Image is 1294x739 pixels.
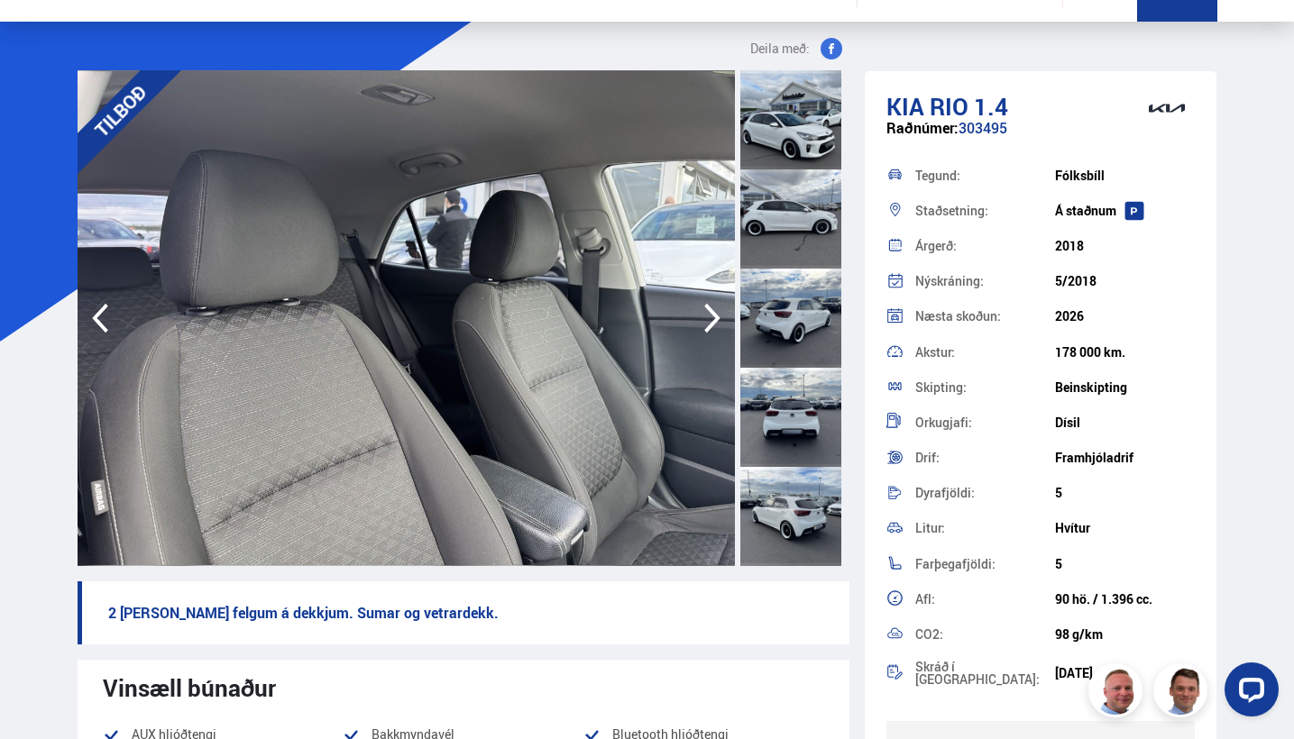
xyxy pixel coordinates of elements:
[1055,666,1195,680] div: [DATE]
[1055,169,1195,183] div: Fólksbíll
[915,240,1055,252] div: Árgerð:
[930,90,1008,123] span: Rio 1.4
[1055,380,1195,395] div: Beinskipting
[1055,204,1195,218] div: Á staðnum
[886,90,924,123] span: Kia
[1055,309,1195,324] div: 2026
[915,661,1055,686] div: Skráð í [GEOGRAPHIC_DATA]:
[915,169,1055,182] div: Tegund:
[915,452,1055,464] div: Drif:
[52,43,188,178] div: TILBOÐ
[886,120,1195,155] div: 303495
[915,593,1055,606] div: Afl:
[915,487,1055,499] div: Dyrafjöldi:
[1055,592,1195,607] div: 90 hö. / 1.396 cc.
[78,70,736,566] img: 3563109.jpeg
[743,38,849,59] button: Deila með:
[915,205,1055,217] div: Staðsetning:
[750,38,810,59] span: Deila með:
[1055,415,1195,430] div: Dísil
[915,558,1055,570] div: Farþegafjöldi:
[1156,666,1210,720] img: FbJEzSuNWCJXmdc-.webp
[915,416,1055,429] div: Orkugjafi:
[915,275,1055,287] div: Nýskráning:
[886,118,959,138] span: Raðnúmer:
[1055,274,1195,288] div: 5/2018
[1210,655,1286,731] iframe: LiveChat chat widget
[915,346,1055,359] div: Akstur:
[1055,557,1195,571] div: 5
[1091,666,1145,720] img: siFngHWaQ9KaOqBr.png
[915,628,1055,641] div: CO2:
[103,674,825,701] div: Vinsæll búnaður
[915,522,1055,534] div: Litur:
[915,381,1055,394] div: Skipting:
[78,581,850,644] p: 2 [PERSON_NAME] felgum á dekkjum. Sumar og vetrardekk.
[1055,451,1195,465] div: Framhjóladrif
[1055,521,1195,535] div: Hvítur
[1055,486,1195,500] div: 5
[915,310,1055,323] div: Næsta skoðun:
[1131,80,1203,136] img: brand logo
[1055,239,1195,253] div: 2018
[1055,627,1195,642] div: 98 g/km
[1055,345,1195,360] div: 178 000 km.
